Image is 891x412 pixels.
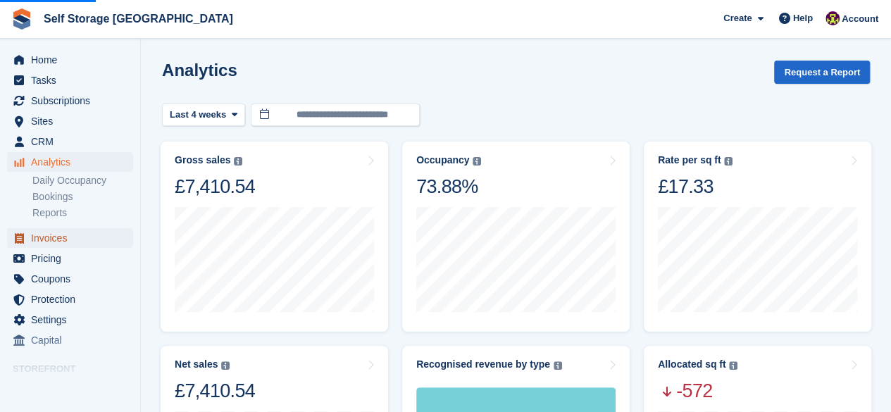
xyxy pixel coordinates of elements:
[175,358,218,370] div: Net sales
[31,330,116,350] span: Capital
[32,174,133,187] a: Daily Occupancy
[554,361,562,370] img: icon-info-grey-7440780725fd019a000dd9b08b2336e03edf1995a4989e88bcd33f0948082b44.svg
[31,249,116,268] span: Pricing
[416,175,481,199] div: 73.88%
[7,310,133,330] a: menu
[7,111,133,131] a: menu
[416,358,550,370] div: Recognised revenue by type
[11,8,32,30] img: stora-icon-8386f47178a22dfd0bd8f6a31ec36ba5ce8667c1dd55bd0f319d3a0aa187defe.svg
[723,11,752,25] span: Create
[31,132,116,151] span: CRM
[7,132,133,151] a: menu
[724,157,733,166] img: icon-info-grey-7440780725fd019a000dd9b08b2336e03edf1995a4989e88bcd33f0948082b44.svg
[32,206,133,220] a: Reports
[658,175,733,199] div: £17.33
[31,380,116,399] span: Online Store
[162,61,237,80] h2: Analytics
[658,358,725,370] div: Allocated sq ft
[793,11,813,25] span: Help
[170,108,226,122] span: Last 4 weeks
[774,61,870,84] button: Request a Report
[7,289,133,309] a: menu
[31,50,116,70] span: Home
[658,379,737,403] span: -572
[7,228,133,248] a: menu
[31,289,116,309] span: Protection
[7,380,133,399] a: menu
[7,91,133,111] a: menu
[825,11,840,25] img: Nicholas Williams
[31,310,116,330] span: Settings
[175,379,255,403] div: £7,410.54
[729,361,737,370] img: icon-info-grey-7440780725fd019a000dd9b08b2336e03edf1995a4989e88bcd33f0948082b44.svg
[7,249,133,268] a: menu
[221,361,230,370] img: icon-info-grey-7440780725fd019a000dd9b08b2336e03edf1995a4989e88bcd33f0948082b44.svg
[31,70,116,90] span: Tasks
[175,154,230,166] div: Gross sales
[7,70,133,90] a: menu
[31,152,116,172] span: Analytics
[842,12,878,26] span: Account
[7,269,133,289] a: menu
[473,157,481,166] img: icon-info-grey-7440780725fd019a000dd9b08b2336e03edf1995a4989e88bcd33f0948082b44.svg
[7,50,133,70] a: menu
[7,152,133,172] a: menu
[162,104,245,127] button: Last 4 weeks
[32,190,133,204] a: Bookings
[234,157,242,166] img: icon-info-grey-7440780725fd019a000dd9b08b2336e03edf1995a4989e88bcd33f0948082b44.svg
[31,228,116,248] span: Invoices
[175,175,255,199] div: £7,410.54
[38,7,239,30] a: Self Storage [GEOGRAPHIC_DATA]
[416,154,469,166] div: Occupancy
[13,362,140,376] span: Storefront
[658,154,721,166] div: Rate per sq ft
[7,330,133,350] a: menu
[31,91,116,111] span: Subscriptions
[31,111,116,131] span: Sites
[31,269,116,289] span: Coupons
